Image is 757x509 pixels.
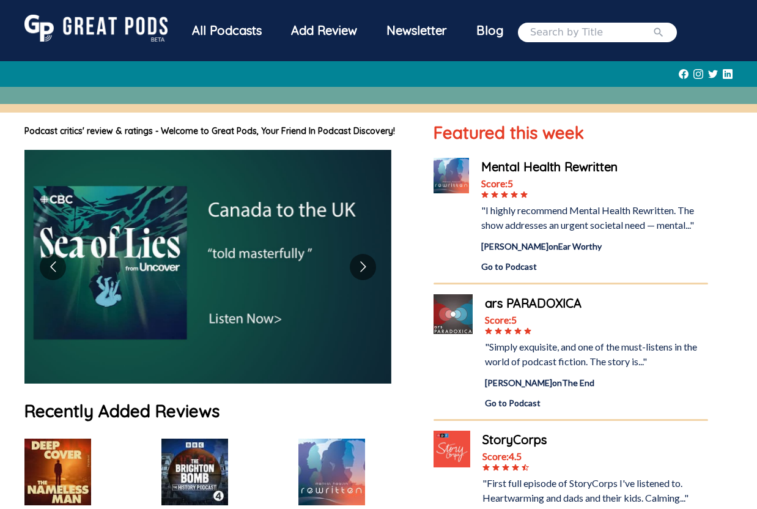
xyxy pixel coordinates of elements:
[24,439,91,505] img: Deep Cover
[434,431,470,467] img: StoryCorps
[530,25,652,40] input: Search by Title
[372,15,462,50] a: Newsletter
[481,260,709,273] a: Go to Podcast
[481,240,709,253] div: [PERSON_NAME] on Ear Worthy
[276,15,372,46] a: Add Review
[485,313,708,327] div: Score: 5
[481,203,709,232] div: "I highly recommend Mental Health Rewritten. The show addresses an urgent societal need — mental..."
[482,476,708,505] div: "First full episode of StoryCorps I've listened to. Heartwarming and dads and their kids. Calming...
[434,120,708,146] h1: Featured this week
[24,398,409,424] h1: Recently Added Reviews
[462,15,518,46] a: Blog
[24,15,168,42] img: GreatPods
[482,431,708,449] a: StoryCorps
[177,15,276,46] div: All Podcasts
[481,158,709,176] a: Mental Health Rewritten
[481,176,709,191] div: Score: 5
[24,150,391,384] img: image
[482,449,708,464] div: Score: 4.5
[298,439,365,505] img: Mental Health Rewritten
[485,340,708,369] div: "Simply exquisite, and one of the must-listens in the world of podcast fiction. The story is..."
[177,15,276,50] a: All Podcasts
[161,439,228,505] img: The History Podcast
[24,125,409,138] h1: Podcast critics' review & ratings - Welcome to Great Pods, Your Friend In Podcast Discovery!
[485,294,708,313] a: ars PARADOXICA
[372,15,462,46] div: Newsletter
[434,158,469,193] img: Mental Health Rewritten
[350,254,376,280] button: Go to next slide
[40,254,66,280] button: Go to previous slide
[485,376,708,389] div: [PERSON_NAME] on The End
[485,396,708,409] a: Go to Podcast
[434,294,473,334] img: ars PARADOXICA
